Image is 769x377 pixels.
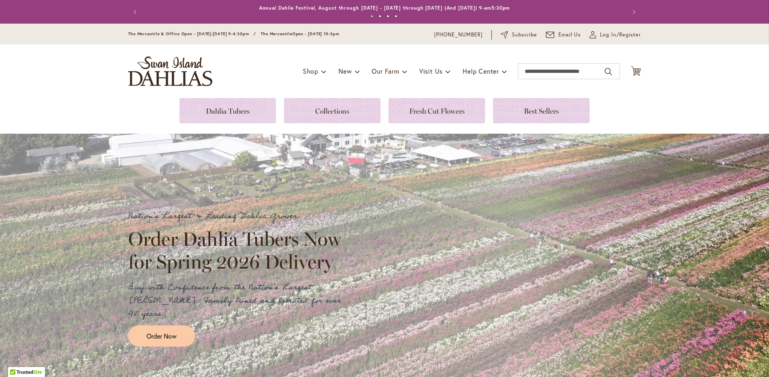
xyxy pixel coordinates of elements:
button: 3 of 4 [387,15,389,18]
span: Our Farm [372,67,399,75]
a: Order Now [128,325,195,347]
span: Shop [303,67,318,75]
a: Subscribe [501,31,537,39]
a: Annual Dahlia Festival, August through [DATE] - [DATE] through [DATE] (And [DATE]) 9-am5:30pm [259,5,510,11]
span: Help Center [463,67,499,75]
span: Subscribe [512,31,537,39]
span: Log In/Register [600,31,641,39]
a: Email Us [546,31,581,39]
button: 4 of 4 [395,15,397,18]
h2: Order Dahlia Tubers Now for Spring 2026 Delivery [128,228,348,273]
span: New [338,67,352,75]
span: Email Us [558,31,581,39]
span: Open - [DATE] 10-3pm [292,31,339,36]
button: Next [625,4,641,20]
button: 2 of 4 [378,15,381,18]
span: Order Now [147,331,177,341]
span: Visit Us [419,67,443,75]
a: Log In/Register [590,31,641,39]
p: Nation's Largest & Leading Dahlia Grower [128,210,348,223]
button: 1 of 4 [370,15,373,18]
button: Previous [128,4,144,20]
a: store logo [128,56,212,86]
span: The Mercantile & Office Open - [DATE]-[DATE] 9-4:30pm / The Mercantile [128,31,292,36]
p: Buy with Confidence from the Nation's Largest [PERSON_NAME]. Family Owned and Operated for over 9... [128,281,348,321]
a: [PHONE_NUMBER] [434,31,483,39]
